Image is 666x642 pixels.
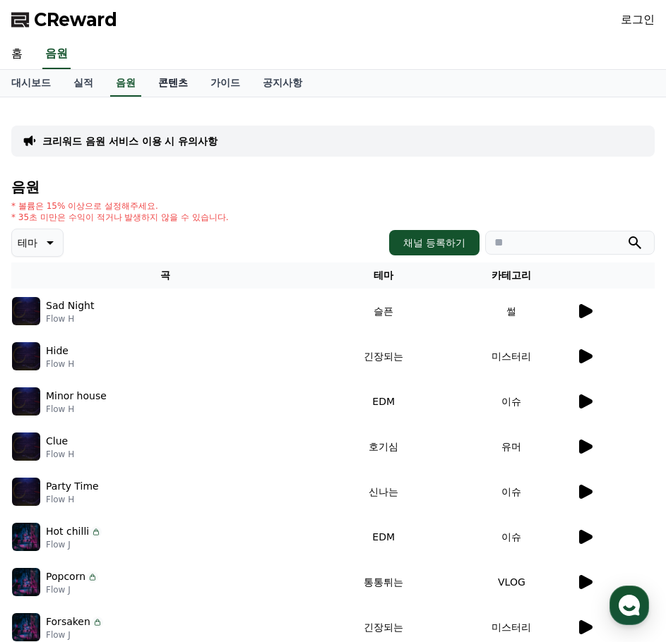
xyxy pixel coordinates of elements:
a: 로그인 [621,11,655,28]
a: 가이드 [199,70,251,97]
td: EDM [320,514,448,559]
td: 긴장되는 [320,334,448,379]
a: 크리워드 음원 서비스 이용 시 유의사항 [42,134,218,148]
span: 설정 [218,468,235,480]
p: Popcorn [46,569,85,584]
td: VLOG [448,559,576,605]
p: Flow H [46,313,94,325]
img: music [12,478,40,506]
h4: 음원 [11,179,655,195]
a: 콘텐츠 [147,70,199,97]
p: Flow J [46,629,103,641]
td: 호기심 [320,424,448,469]
td: 이슈 [448,469,576,514]
p: Flow J [46,584,98,595]
p: Party Time [46,479,99,494]
a: 음원 [110,70,141,97]
p: * 35초 미만은 수익이 적거나 발생하지 않을 수 있습니다. [11,212,229,223]
p: Hot chilli [46,524,89,539]
img: music [12,523,40,551]
p: Hide [46,344,69,358]
button: 채널 등록하기 [389,230,480,255]
td: EDM [320,379,448,424]
img: music [12,613,40,641]
td: 신나는 [320,469,448,514]
p: Flow H [46,404,107,415]
th: 곡 [11,262,320,289]
td: 이슈 [448,379,576,424]
p: Forsaken [46,614,90,629]
p: Sad Night [46,298,94,313]
td: 이슈 [448,514,576,559]
img: music [12,568,40,596]
a: 대화 [93,447,182,483]
td: 썰 [448,289,576,334]
a: 설정 [182,447,271,483]
p: Flow H [46,494,99,505]
a: 공지사항 [251,70,314,97]
td: 슬픈 [320,289,448,334]
td: 미스터리 [448,334,576,379]
th: 카테고리 [448,262,576,289]
p: Flow H [46,449,74,460]
p: Minor house [46,389,107,404]
p: * 볼륨은 15% 이상으로 설정해주세요. [11,200,229,212]
a: 홈 [4,447,93,483]
td: 유머 [448,424,576,469]
img: music [12,297,40,325]
img: music [12,387,40,416]
td: 통통튀는 [320,559,448,605]
a: 실적 [62,70,105,97]
p: Flow J [46,539,102,550]
p: Flow H [46,358,74,370]
p: 테마 [18,233,37,253]
span: 홈 [44,468,53,480]
a: 음원 [42,40,71,69]
span: CReward [34,8,117,31]
p: Clue [46,434,68,449]
th: 테마 [320,262,448,289]
img: music [12,432,40,461]
button: 테마 [11,229,64,257]
img: music [12,342,40,370]
a: CReward [11,8,117,31]
span: 대화 [129,469,146,480]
